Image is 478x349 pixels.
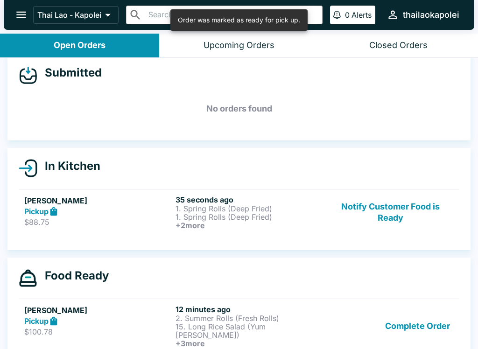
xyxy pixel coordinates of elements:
button: open drawer [9,3,33,27]
h4: Food Ready [37,269,109,283]
h5: [PERSON_NAME] [24,195,172,206]
h6: + 3 more [176,339,323,348]
a: [PERSON_NAME]Pickup$88.7535 seconds ago1. Spring Rolls (Deep Fried)1. Spring Rolls (Deep Fried)+2... [19,189,459,235]
p: 1. Spring Rolls (Deep Fried) [176,204,323,213]
h4: In Kitchen [37,159,100,173]
p: 0 [345,10,350,20]
p: $100.78 [24,327,172,336]
h6: 35 seconds ago [176,195,323,204]
h5: No orders found [19,92,459,126]
button: Notify Customer Food is Ready [327,195,454,230]
div: Closed Orders [369,40,428,51]
button: thailaokapolei [383,5,463,25]
button: Thai Lao - Kapolei [33,6,119,24]
button: Complete Order [381,305,454,348]
strong: Pickup [24,316,49,326]
h5: [PERSON_NAME] [24,305,172,316]
p: 1. Spring Rolls (Deep Fried) [176,213,323,221]
p: Alerts [351,10,372,20]
h4: Submitted [37,66,102,80]
h6: + 2 more [176,221,323,230]
p: 2. Summer Rolls (Fresh Rolls) [176,314,323,322]
p: Thai Lao - Kapolei [37,10,101,20]
strong: Pickup [24,207,49,216]
div: thailaokapolei [403,9,459,21]
p: 15. Long Rice Salad (Yum [PERSON_NAME]) [176,322,323,339]
div: Order was marked as ready for pick up. [178,12,300,28]
h6: 12 minutes ago [176,305,323,314]
p: $88.75 [24,217,172,227]
input: Search orders by name or phone number [146,8,318,21]
div: Open Orders [54,40,105,51]
div: Upcoming Orders [204,40,274,51]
